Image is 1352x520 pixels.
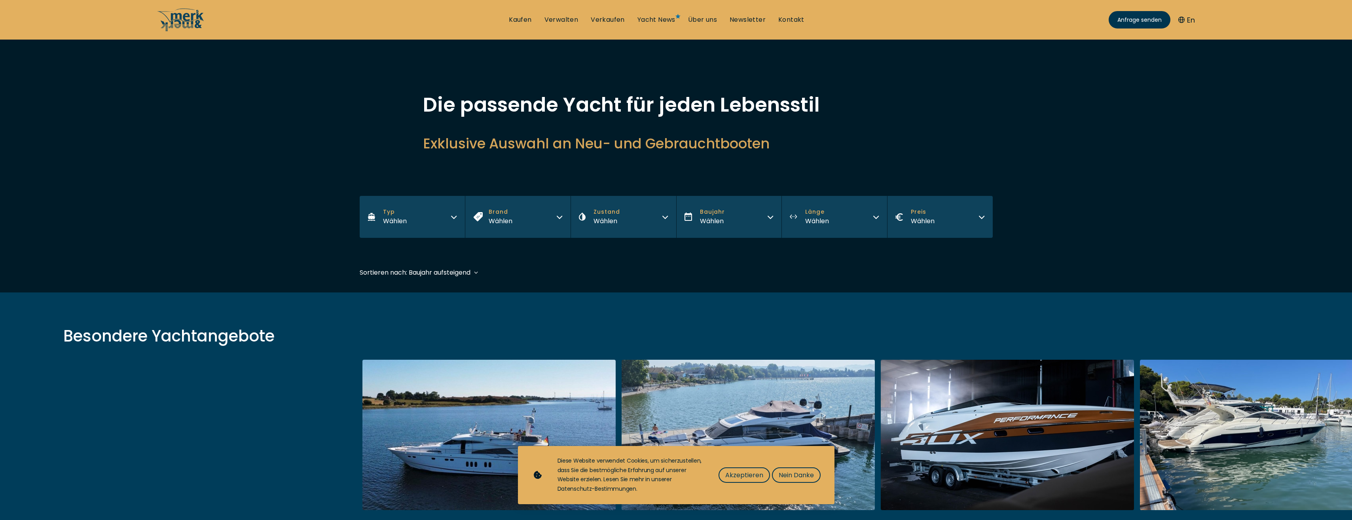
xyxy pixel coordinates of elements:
div: Wählen [594,216,620,226]
span: Akzeptieren [725,470,763,480]
h1: Die passende Yacht für jeden Lebensstil [423,95,929,115]
button: BrandWählen [465,196,571,238]
span: Preis [911,208,935,216]
button: PreisWählen [887,196,993,238]
button: En [1178,15,1195,25]
a: Kaufen [509,15,531,24]
span: Baujahr [700,208,725,216]
h2: Exklusive Auswahl an Neu- und Gebrauchtbooten [423,134,929,153]
div: Diese Website verwendet Cookies, um sicherzustellen, dass Sie die bestmögliche Erfahrung auf unse... [557,456,703,494]
a: Anfrage senden [1109,11,1170,28]
a: Newsletter [730,15,766,24]
button: ZustandWählen [571,196,676,238]
span: Brand [489,208,512,216]
div: Wählen [489,216,512,226]
span: Länge [805,208,829,216]
div: Wählen [805,216,829,226]
button: Nein Danke [772,467,821,483]
a: Datenschutz-Bestimmungen [557,485,636,493]
div: Wählen [700,216,725,226]
div: Wählen [383,216,407,226]
span: Zustand [594,208,620,216]
a: Über uns [688,15,717,24]
button: LängeWählen [781,196,887,238]
button: TypWählen [360,196,465,238]
div: Wählen [911,216,935,226]
a: Verwalten [544,15,578,24]
span: Anfrage senden [1117,16,1162,24]
span: Typ [383,208,407,216]
button: BaujahrWählen [676,196,782,238]
a: Kontakt [778,15,804,24]
div: Sortieren nach: Baujahr aufsteigend [360,268,470,277]
button: Akzeptieren [719,467,770,483]
span: Nein Danke [779,470,814,480]
a: Verkaufen [591,15,625,24]
a: Yacht News [637,15,675,24]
